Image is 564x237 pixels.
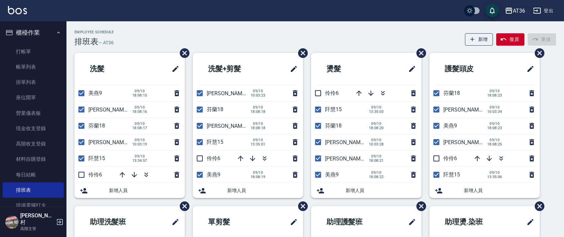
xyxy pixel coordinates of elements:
span: 18:08:19 [251,175,266,179]
span: 09/10 [369,121,384,126]
h2: 洗髮 [80,57,141,81]
span: 09/10 [251,105,266,110]
span: 刪除班表 [411,43,427,63]
span: [PERSON_NAME]11 [207,90,253,97]
a: 打帳單 [3,44,64,59]
h2: 洗髮+剪髮 [198,57,268,81]
span: 09/10 [369,105,384,110]
span: 18:08:23 [487,93,502,98]
span: [PERSON_NAME]11 [325,139,371,145]
h2: 護髮頭皮 [435,57,503,81]
span: 13:35:03 [369,110,384,114]
h2: 助理燙.染班 [435,210,508,234]
span: 09/10 [369,138,384,142]
span: 18:08:23 [487,126,502,130]
a: 現金收支登錄 [3,121,64,136]
span: 18:08:18 [251,126,266,130]
span: 修改班表的標題 [522,61,534,77]
span: 09/10 [251,170,266,175]
span: 修改班表的標題 [168,61,179,77]
span: 修改班表的標題 [522,214,534,230]
span: 芬蘭18 [325,122,342,129]
span: 刪除班表 [411,196,427,216]
span: 18:08:25 [487,142,502,146]
div: 新增人員 [429,183,540,198]
button: 復原 [496,33,524,46]
h3: 排班表 [74,37,98,46]
span: 09/10 [132,89,147,93]
span: 09/10 [132,154,147,158]
span: 18:08:16 [132,110,147,114]
span: 阡慧15 [325,106,342,113]
button: AT36 [502,4,528,18]
span: [PERSON_NAME]16 [207,123,253,129]
p: 高階主管 [20,226,54,232]
h5: [PERSON_NAME]村 [20,212,54,226]
span: 18:08:17 [132,126,147,130]
span: 13:34:57 [132,158,147,163]
span: 09/10 [132,138,147,142]
span: 新增人員 [464,187,534,194]
span: 18:08:15 [132,93,147,98]
div: 新增人員 [193,183,303,198]
span: 阡慧15 [207,139,223,145]
span: 10:03:34 [487,110,502,114]
a: 帳單列表 [3,59,64,75]
span: 芬蘭18 [207,106,223,113]
span: 18:08:18 [251,110,266,114]
h2: 助理洗髮班 [80,210,152,234]
button: 登出 [530,5,556,17]
span: 10:03:19 [132,142,147,146]
span: 10:03:28 [369,142,384,146]
span: 阡慧15 [443,171,460,178]
div: AT36 [513,7,525,15]
a: 座位開單 [3,90,64,105]
span: 刪除班表 [293,196,309,216]
span: 修改班表的標題 [404,61,416,77]
span: 芬蘭18 [88,122,105,129]
span: 阡慧15 [88,155,105,161]
span: 伶伶6 [88,171,102,178]
a: 排班表 [3,182,64,198]
span: [PERSON_NAME]16 [88,107,134,113]
a: 現場電腦打卡 [3,198,64,213]
span: 09/10 [487,121,502,126]
span: 09/10 [487,170,502,175]
img: Logo [8,6,27,14]
span: [PERSON_NAME]16 [443,139,489,145]
span: 09/10 [487,138,502,142]
span: 09/10 [369,154,384,158]
span: 美燕9 [207,171,220,178]
span: 美燕9 [88,90,102,96]
a: 材料自購登錄 [3,151,64,167]
span: 修改班表的標題 [404,214,416,230]
span: [PERSON_NAME]11 [443,107,489,113]
a: 高階收支登錄 [3,136,64,151]
h2: 助理護髮班 [316,210,388,234]
span: 刪除班表 [530,43,545,63]
a: 每日結帳 [3,167,64,182]
span: 修改班表的標題 [168,214,179,230]
a: 掛單列表 [3,75,64,90]
span: 刪除班表 [175,43,190,63]
span: [PERSON_NAME]11 [88,139,134,145]
button: 櫃檯作業 [3,24,64,41]
span: [PERSON_NAME]16 [325,155,371,162]
span: 09/10 [132,105,147,110]
span: 新增人員 [109,187,179,194]
h2: 燙髮 [316,57,378,81]
span: 18:08:21 [369,158,384,163]
span: 伶伶6 [325,90,339,96]
span: 09/10 [487,105,502,110]
span: 10:03:23 [251,93,266,98]
span: 09/10 [251,138,266,142]
span: 09/10 [251,121,266,126]
h2: 單剪髮 [198,210,263,234]
h6: — AT36 [98,39,114,46]
span: 修改班表的標題 [286,61,298,77]
a: 營業儀表板 [3,106,64,121]
span: 修改班表的標題 [286,214,298,230]
span: 刪除班表 [530,196,545,216]
button: 新增 [465,33,493,46]
h2: Employee Schedule [74,30,114,34]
